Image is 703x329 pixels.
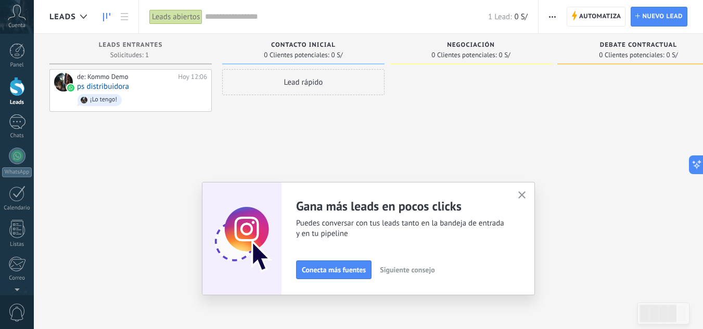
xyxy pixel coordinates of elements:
[2,62,32,69] div: Panel
[296,218,505,239] span: Puedes conversar con tus leads tanto en la bandeja de entrada y en tu pipeline
[667,52,678,58] span: 0 S/
[99,42,163,49] span: Leads Entrantes
[599,52,664,58] span: 0 Clientes potenciales:
[380,266,434,273] span: Siguiente consejo
[2,167,32,177] div: WhatsApp
[2,99,32,106] div: Leads
[642,7,683,26] span: Nuevo lead
[77,82,129,91] a: ps distribuidora
[600,42,677,49] span: Debate contractual
[55,42,207,50] div: Leads Entrantes
[110,52,149,58] span: Solicitudes: 1
[567,7,626,27] a: Automatiza
[2,275,32,282] div: Correo
[49,12,76,22] span: Leads
[67,84,74,91] img: waba.svg
[431,52,496,58] span: 0 Clientes potenciales:
[98,7,116,27] a: Leads
[302,266,366,273] span: Conecta más fuentes
[77,73,174,81] div: de: Kommo Demo
[2,205,32,212] div: Calendario
[447,42,495,49] span: Negociación
[2,241,32,248] div: Listas
[514,12,527,22] span: 0 S/
[499,52,510,58] span: 0 S/
[264,52,329,58] span: 0 Clientes potenciales:
[331,52,343,58] span: 0 S/
[54,73,73,91] div: ps distribuidora
[178,73,207,81] div: Hoy 12:06
[227,42,379,50] div: Contacto inicial
[545,7,560,27] button: Más
[222,69,385,95] div: Lead rápido
[296,260,372,279] button: Conecta más fuentes
[8,22,25,29] span: Cuenta
[90,96,117,103] div: ¡Lo tengo!
[395,42,547,50] div: Negociación
[149,9,202,24] div: Leads abiertos
[296,198,505,214] h2: Gana más leads en pocos clicks
[271,42,336,49] span: Contacto inicial
[631,7,687,27] a: Nuevo lead
[375,262,439,278] button: Siguiente consejo
[116,7,133,27] a: Lista
[488,12,512,22] span: 1 Lead:
[2,133,32,139] div: Chats
[579,7,621,26] span: Automatiza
